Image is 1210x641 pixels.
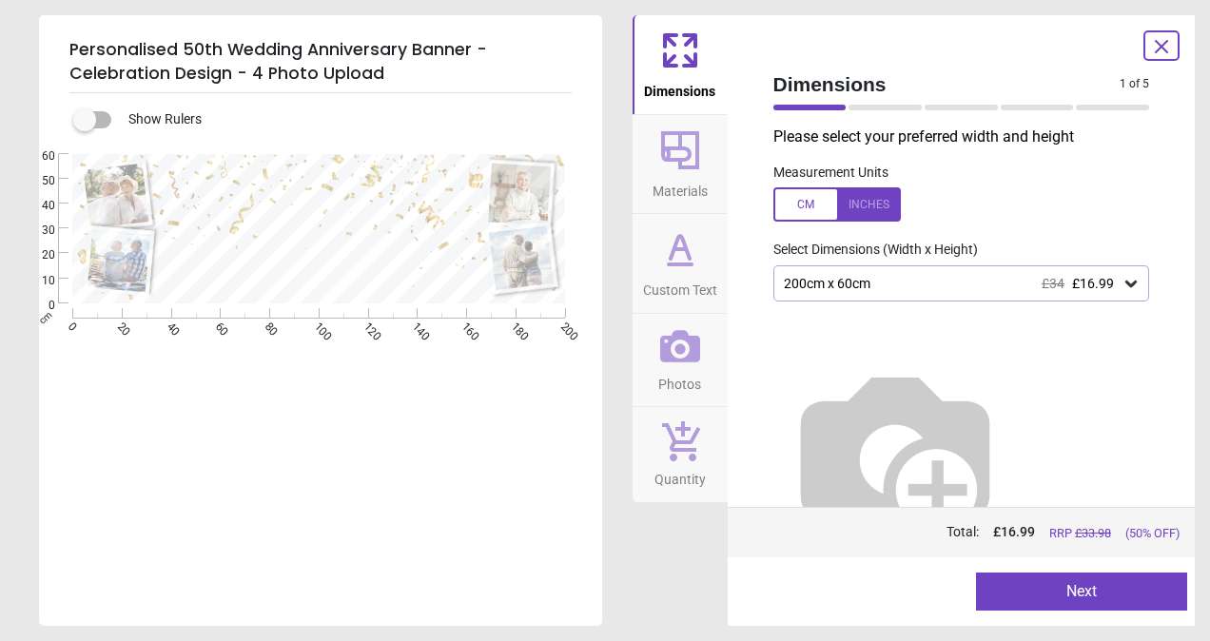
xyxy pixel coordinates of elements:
img: Helper for size comparison [773,332,1017,575]
span: RRP [1049,525,1111,542]
h5: Personalised 50th Wedding Anniversary Banner - Celebration Design - 4 Photo Upload [69,30,572,93]
label: Select Dimensions (Width x Height) [758,241,978,260]
span: Dimensions [644,73,715,102]
span: Materials [653,173,708,202]
button: Custom Text [633,214,728,313]
span: 0 [19,298,55,314]
span: £ 33.98 [1075,526,1111,540]
span: 20 [19,247,55,263]
button: Next [976,573,1187,611]
span: Dimensions [773,70,1121,98]
p: Please select your preferred width and height [773,126,1165,147]
button: Materials [633,115,728,214]
span: 40 [19,198,55,214]
button: Quantity [633,407,728,502]
span: £ [993,523,1035,542]
span: 50 [19,173,55,189]
span: (50% OFF) [1125,525,1180,542]
div: Show Rulers [85,108,602,131]
span: 1 of 5 [1120,76,1149,92]
span: 16.99 [1001,524,1035,539]
span: 10 [19,273,55,289]
span: Custom Text [643,272,717,301]
span: £34 [1042,276,1064,291]
span: cm [37,308,54,325]
label: Measurement Units [773,164,888,183]
button: Photos [633,314,728,407]
button: Dimensions [633,15,728,114]
div: Total: [771,523,1181,542]
span: Photos [658,366,701,395]
div: 200cm x 60cm [782,276,1122,292]
span: 60 [19,148,55,165]
span: Quantity [654,461,706,490]
span: 30 [19,223,55,239]
span: £16.99 [1072,276,1114,291]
